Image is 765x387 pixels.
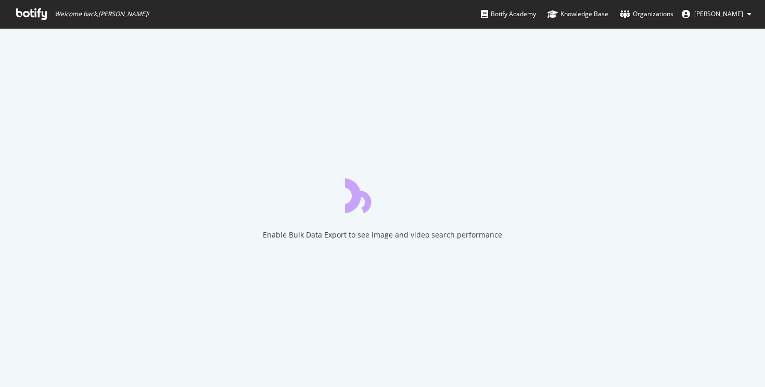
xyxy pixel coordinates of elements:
div: Knowledge Base [547,9,608,19]
button: [PERSON_NAME] [673,6,760,22]
div: Botify Academy [481,9,536,19]
div: Enable Bulk Data Export to see image and video search performance [263,230,502,240]
div: animation [345,176,420,213]
span: Welcome back, [PERSON_NAME] ! [55,10,149,18]
div: Organizations [620,9,673,19]
span: Marta Leira Gomez [694,9,743,18]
